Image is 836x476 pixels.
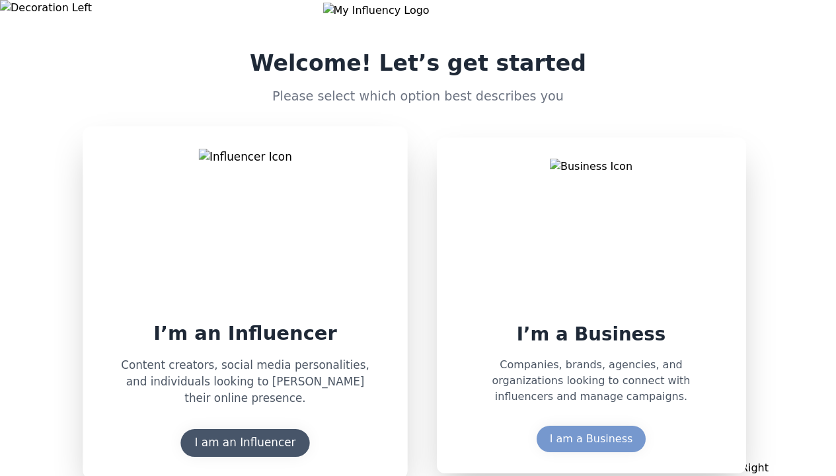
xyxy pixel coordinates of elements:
[517,323,666,346] h3: I’m a Business
[458,357,725,405] p: Companies, brands, agencies, and organizations looking to connect with influencers and manage cam...
[153,321,337,346] h3: I’m an Influencer
[198,149,292,304] img: Influencer Icon
[323,3,513,19] img: My Influency Logo
[180,429,309,457] button: I am an Influencer
[550,431,633,447] div: I am a Business
[250,87,586,106] p: Please select which option best describes you
[537,426,646,452] button: I am a Business
[250,50,586,77] h1: Welcome! Let’s get started
[550,159,632,307] img: Business Icon
[194,435,295,452] div: I am an Influencer
[104,357,385,407] p: Content creators, social media personalities, and individuals looking to [PERSON_NAME] their onli...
